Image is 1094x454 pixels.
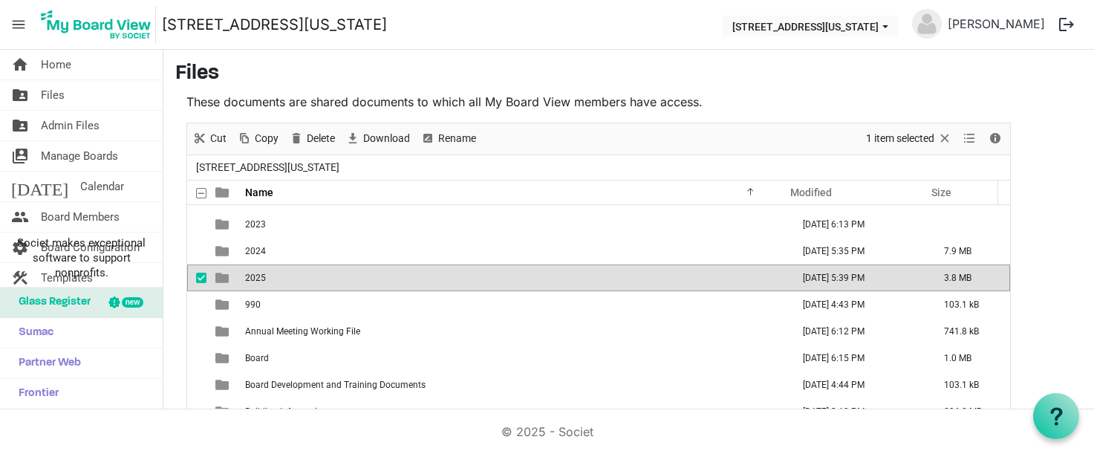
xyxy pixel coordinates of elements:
span: Rename [437,129,478,148]
td: 3.8 MB is template cell column header Size [928,265,1010,291]
span: Board Development and Training Documents [245,380,426,390]
td: is template cell column header type [206,398,241,425]
img: My Board View Logo [36,6,156,43]
div: Download [340,123,415,155]
span: Building Information [245,406,328,417]
button: Details [986,129,1006,148]
td: 2025 is template cell column header Name [241,265,787,291]
span: menu [4,10,33,39]
span: 990 [245,299,261,310]
td: May 25, 2025 6:15 PM column header Modified [787,345,928,372]
td: 7.9 MB is template cell column header Size [928,238,1010,265]
span: Annual Meeting Working File [245,326,360,337]
span: Delete [305,129,336,148]
td: Annual Meeting Working File is template cell column header Name [241,318,787,345]
button: Rename [418,129,479,148]
span: Sumac [11,318,53,348]
span: Home [41,50,71,80]
a: [PERSON_NAME] [942,9,1051,39]
td: is template cell column header Size [928,211,1010,238]
span: Calendar [80,172,124,201]
span: 2023 [245,219,266,230]
td: is template cell column header type [206,318,241,345]
span: Files [41,80,65,110]
span: [DATE] [11,172,68,201]
span: people [11,202,29,232]
button: Delete [287,129,338,148]
td: May 25, 2025 4:43 PM column header Modified [787,291,928,318]
td: Board Development and Training Documents is template cell column header Name [241,372,787,398]
td: 990 is template cell column header Name [241,291,787,318]
button: Copy [235,129,281,148]
a: My Board View Logo [36,6,162,43]
td: is template cell column header type [206,211,241,238]
td: 296.2 MB is template cell column header Size [928,398,1010,425]
td: is template cell column header type [206,291,241,318]
span: Glass Register [11,288,91,317]
div: Rename [415,123,481,155]
td: 103.1 kB is template cell column header Size [928,291,1010,318]
span: Manage Boards [41,141,118,171]
div: Cut [187,123,232,155]
td: checkbox [187,291,206,318]
button: logout [1051,9,1082,40]
td: checkbox [187,265,206,291]
span: Modified [790,187,832,198]
a: [STREET_ADDRESS][US_STATE] [162,10,387,39]
div: Clear selection [861,123,957,155]
div: new [122,297,143,308]
td: 103.1 kB is template cell column header Size [928,372,1010,398]
span: Size [931,187,951,198]
p: These documents are shared documents to which all My Board View members have access. [186,93,1011,111]
button: Selection [864,129,955,148]
div: Details [983,123,1008,155]
td: June 01, 2025 3:19 PM column header Modified [787,398,928,425]
td: Board is template cell column header Name [241,345,787,372]
button: Cut [190,129,229,148]
div: Copy [232,123,284,155]
span: switch_account [11,141,29,171]
span: [STREET_ADDRESS][US_STATE] [193,158,342,177]
td: checkbox [187,372,206,398]
td: is template cell column header type [206,265,241,291]
span: folder_shared [11,80,29,110]
td: May 25, 2025 4:44 PM column header Modified [787,372,928,398]
td: May 25, 2025 6:13 PM column header Modified [787,211,928,238]
span: Partner Web [11,348,81,378]
td: 2023 is template cell column header Name [241,211,787,238]
td: is template cell column header type [206,345,241,372]
span: folder_shared [11,111,29,140]
td: 2024 is template cell column header Name [241,238,787,265]
td: checkbox [187,398,206,425]
span: Download [362,129,411,148]
h3: Files [175,62,1082,87]
div: Delete [284,123,340,155]
button: 216 E Washington Blvd dropdownbutton [723,16,898,36]
a: © 2025 - Societ [501,424,593,439]
button: View dropdownbutton [960,129,978,148]
td: checkbox [187,211,206,238]
span: 2024 [245,246,266,256]
span: Copy [253,129,280,148]
span: Societ makes exceptional software to support nonprofits. [7,236,156,280]
td: 1.0 MB is template cell column header Size [928,345,1010,372]
td: May 25, 2025 5:35 PM column header Modified [787,238,928,265]
td: is template cell column header type [206,372,241,398]
td: checkbox [187,238,206,265]
span: home [11,50,29,80]
div: View [957,123,983,155]
span: Cut [209,129,228,148]
td: Building Information is template cell column header Name [241,398,787,425]
td: 741.8 kB is template cell column header Size [928,318,1010,345]
td: August 10, 2025 5:39 PM column header Modified [787,265,928,291]
span: Frontier [11,379,59,409]
span: Board [245,353,269,363]
img: no-profile-picture.svg [912,9,942,39]
span: 2025 [245,273,266,283]
span: 1 item selected [865,129,936,148]
span: Admin Files [41,111,100,140]
td: is template cell column header type [206,238,241,265]
td: checkbox [187,318,206,345]
span: Board Members [41,202,120,232]
button: Download [343,129,413,148]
